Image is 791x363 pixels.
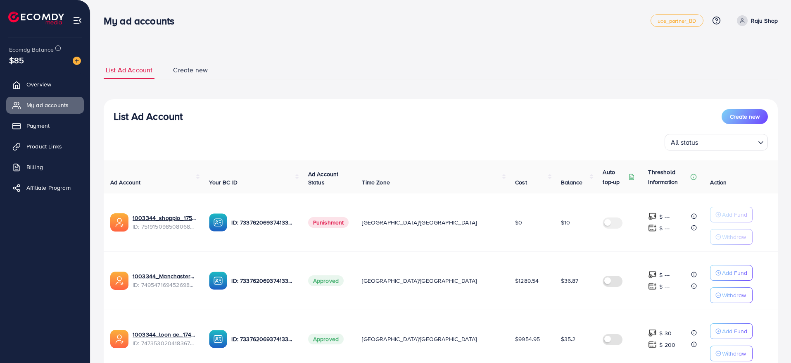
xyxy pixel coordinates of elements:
[133,222,196,231] span: ID: 7519150985080684551
[26,122,50,130] span: Payment
[734,15,778,26] a: Raju Shop
[362,178,390,186] span: Time Zone
[133,214,196,231] div: <span class='underline'>1003344_shoppio_1750688962312</span></br>7519150985080684551
[110,330,128,348] img: ic-ads-acc.e4c84228.svg
[231,217,295,227] p: ID: 7337620693741338625
[362,335,477,343] span: [GEOGRAPHIC_DATA]/[GEOGRAPHIC_DATA]
[648,224,657,232] img: top-up amount
[710,323,753,339] button: Add Fund
[114,110,183,122] h3: List Ad Account
[9,54,24,66] span: $85
[648,282,657,291] img: top-up amount
[6,159,84,175] a: Billing
[710,178,727,186] span: Action
[110,213,128,232] img: ic-ads-acc.e4c84228.svg
[110,178,141,186] span: Ad Account
[73,57,81,65] img: image
[515,277,539,285] span: $1289.54
[8,12,64,24] img: logo
[730,112,760,121] span: Create new
[26,142,62,150] span: Product Links
[106,65,152,75] span: List Ad Account
[6,179,84,196] a: Affiliate Program
[362,277,477,285] span: [GEOGRAPHIC_DATA]/[GEOGRAPHIC_DATA]
[722,232,746,242] p: Withdraw
[209,213,227,232] img: ic-ba-acc.ded83a64.svg
[648,212,657,221] img: top-up amount
[603,167,627,187] p: Auto top-up
[561,335,576,343] span: $35.2
[710,207,753,222] button: Add Fund
[133,272,196,289] div: <span class='underline'>1003344_Manchaster_1745175503024</span></br>7495471694526988304
[173,65,208,75] span: Create new
[209,178,238,186] span: Your BC ID
[73,16,82,25] img: menu
[710,287,753,303] button: Withdraw
[710,346,753,361] button: Withdraw
[308,170,339,186] span: Ad Account Status
[6,138,84,155] a: Product Links
[659,340,675,350] p: $ 200
[308,217,349,228] span: Punishment
[722,268,747,278] p: Add Fund
[561,277,579,285] span: $36.87
[651,14,703,27] a: uce_partner_BD
[722,290,746,300] p: Withdraw
[751,16,778,26] p: Raju Shop
[133,281,196,289] span: ID: 7495471694526988304
[110,272,128,290] img: ic-ads-acc.e4c84228.svg
[6,76,84,93] a: Overview
[659,212,670,222] p: $ ---
[515,218,522,227] span: $0
[710,265,753,281] button: Add Fund
[659,282,670,291] p: $ ---
[209,330,227,348] img: ic-ba-acc.ded83a64.svg
[133,272,196,280] a: 1003344_Manchaster_1745175503024
[26,101,69,109] span: My ad accounts
[648,270,657,279] img: top-up amount
[6,117,84,134] a: Payment
[756,326,785,357] iframe: Chat
[9,45,54,54] span: Ecomdy Balance
[104,15,181,27] h3: My ad accounts
[722,109,768,124] button: Create new
[133,330,196,347] div: <span class='underline'>1003344_loon ae_1740066863007</span></br>7473530204183674896
[133,214,196,222] a: 1003344_shoppio_1750688962312
[209,272,227,290] img: ic-ba-acc.ded83a64.svg
[26,80,51,88] span: Overview
[659,223,670,233] p: $ ---
[561,218,570,227] span: $10
[722,326,747,336] p: Add Fund
[362,218,477,227] span: [GEOGRAPHIC_DATA]/[GEOGRAPHIC_DATA]
[659,328,672,338] p: $ 30
[561,178,583,186] span: Balance
[710,229,753,245] button: Withdraw
[648,329,657,337] img: top-up amount
[648,167,689,187] p: Threshold information
[133,339,196,347] span: ID: 7473530204183674896
[231,334,295,344] p: ID: 7337620693741338625
[722,210,747,220] p: Add Fund
[665,134,768,150] div: Search for option
[515,178,527,186] span: Cost
[722,349,746,358] p: Withdraw
[701,135,755,148] input: Search for option
[308,275,344,286] span: Approved
[26,184,71,192] span: Affiliate Program
[308,334,344,344] span: Approved
[659,270,670,280] p: $ ---
[133,330,196,339] a: 1003344_loon ae_1740066863007
[669,136,700,148] span: All status
[648,340,657,349] img: top-up amount
[231,276,295,286] p: ID: 7337620693741338625
[658,18,696,24] span: uce_partner_BD
[26,163,43,171] span: Billing
[6,97,84,113] a: My ad accounts
[515,335,540,343] span: $9954.95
